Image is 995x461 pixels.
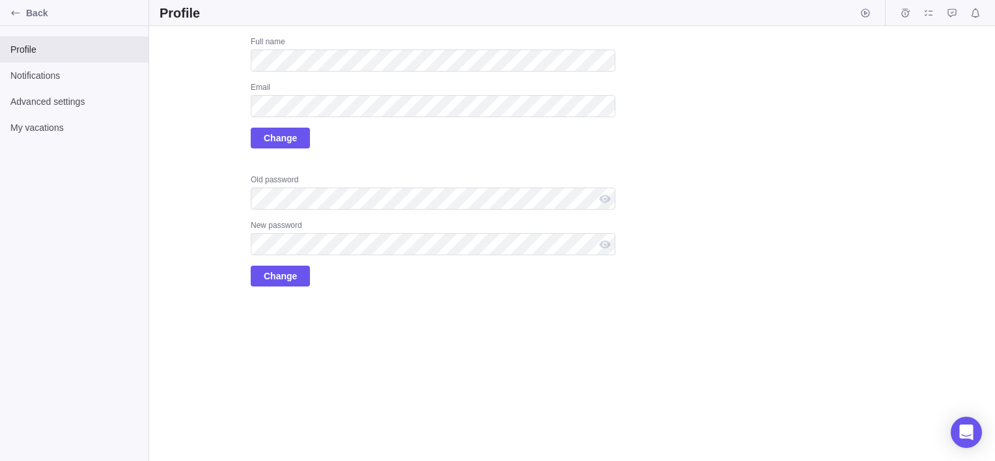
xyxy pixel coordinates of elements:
span: Advanced settings [10,95,138,108]
span: Notifications [966,4,985,22]
div: Open Intercom Messenger [951,417,982,448]
span: Change [251,266,310,286]
input: Email [251,95,615,117]
input: New password [251,233,615,255]
input: Old password [251,188,615,210]
span: Start timer [856,4,875,22]
div: Email [251,82,615,95]
span: Profile [10,43,138,56]
span: Back [26,7,143,20]
a: Notifications [966,10,985,20]
div: Old password [251,175,615,188]
a: My assignments [919,10,938,20]
span: Approval requests [943,4,961,22]
div: Full name [251,36,615,49]
a: Approval requests [943,10,961,20]
h2: Profile [160,4,200,22]
span: Change [264,130,297,146]
span: My vacations [10,121,138,134]
a: Time logs [896,10,914,20]
input: Full name [251,49,615,72]
span: Change [264,268,297,284]
div: New password [251,220,615,233]
span: Change [251,128,310,148]
span: My assignments [919,4,938,22]
span: Notifications [10,69,138,82]
span: Time logs [896,4,914,22]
